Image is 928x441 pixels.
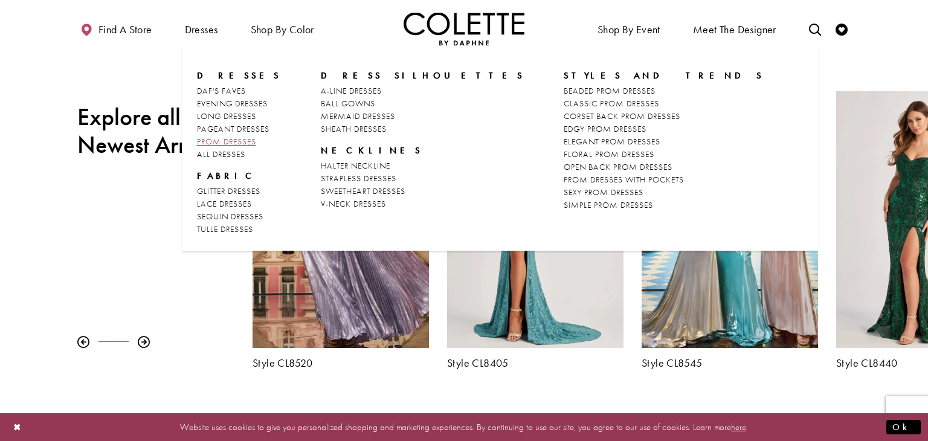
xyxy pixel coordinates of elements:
a: MERMAID DRESSES [321,110,524,123]
span: STRAPLESS DRESSES [321,173,396,184]
a: V-NECK DRESSES [321,198,524,210]
a: DAF'S FAVES [197,85,282,97]
a: BEADED PROM DRESSES [564,85,764,97]
span: FABRIC [197,170,282,182]
a: A-LINE DRESSES [321,85,524,97]
span: TULLE DRESSES [197,224,253,234]
a: ELEGANT PROM DRESSES [564,135,764,148]
a: OPEN BACK PROM DRESSES [564,161,764,173]
a: EVENING DRESSES [197,97,282,110]
span: EDGY PROM DRESSES [564,123,646,134]
span: PROM DRESSES [197,136,256,147]
img: Colette by Daphne [404,12,524,45]
a: STRAPLESS DRESSES [321,172,524,185]
a: Toggle search [806,12,824,45]
span: Dresses [182,12,221,45]
a: SHEATH DRESSES [321,123,524,135]
span: ELEGANT PROM DRESSES [564,136,660,147]
p: Website uses cookies to give you personalized shopping and marketing experiences. By continuing t... [87,419,841,435]
span: EVENING DRESSES [197,98,268,109]
a: PAGEANT DRESSES [197,123,282,135]
span: PAGEANT DRESSES [197,123,269,134]
a: GLITTER DRESSES [197,185,282,198]
span: SIMPLE PROM DRESSES [564,199,653,210]
span: Shop by color [248,12,317,45]
button: Submit Dialog [886,419,921,434]
a: BALL GOWNS [321,97,524,110]
span: Shop by color [251,24,314,36]
span: Dresses [197,69,282,82]
span: HALTER NECKLINE [321,160,390,171]
span: FLORAL PROM DRESSES [564,149,654,159]
a: here [731,420,746,433]
span: DRESS SILHOUETTES [321,69,524,82]
a: FLORAL PROM DRESSES [564,148,764,161]
span: SHEATH DRESSES [321,123,387,134]
span: Find a store [98,24,152,36]
a: Style CL8545 [642,357,818,369]
span: STYLES AND TRENDS [564,69,764,82]
span: DAF'S FAVES [197,85,246,96]
a: Check Wishlist [833,12,851,45]
a: LACE DRESSES [197,198,282,210]
span: Meet the designer [693,24,776,36]
a: Style CL8520 [253,357,429,369]
span: SWEETHEART DRESSES [321,185,405,196]
span: LONG DRESSES [197,111,256,121]
a: Meet the designer [690,12,779,45]
a: EDGY PROM DRESSES [564,123,764,135]
span: Dresses [185,24,218,36]
span: OPEN BACK PROM DRESSES [564,161,672,172]
span: SEXY PROM DRESSES [564,187,643,198]
span: BEADED PROM DRESSES [564,85,656,96]
span: MERMAID DRESSES [321,111,395,121]
a: Style CL8405 [447,357,623,369]
a: CORSET BACK PROM DRESSES [564,110,764,123]
span: Shop By Event [594,12,663,45]
a: SIMPLE PROM DRESSES [564,199,764,211]
span: ALL DRESSES [197,149,245,159]
span: FABRIC [197,170,257,182]
span: NECKLINES [321,144,422,156]
button: Close Dialog [7,416,28,437]
a: SEQUIN DRESSES [197,210,282,223]
a: ALL DRESSES [197,148,282,161]
span: PROM DRESSES WITH POCKETS [564,174,684,185]
span: A-LINE DRESSES [321,85,382,96]
a: PROM DRESSES [197,135,282,148]
span: CORSET BACK PROM DRESSES [564,111,680,121]
a: LONG DRESSES [197,110,282,123]
a: CLASSIC PROM DRESSES [564,97,764,110]
a: PROM DRESSES WITH POCKETS [564,173,764,186]
a: SEXY PROM DRESSES [564,186,764,199]
h2: Explore all the Newest Arrivals [77,103,234,159]
span: BALL GOWNS [321,98,375,109]
span: V-NECK DRESSES [321,198,386,209]
span: LACE DRESSES [197,198,252,209]
span: GLITTER DRESSES [197,185,260,196]
a: HALTER NECKLINE [321,159,524,172]
a: TULLE DRESSES [197,223,282,236]
span: Shop By Event [598,24,660,36]
span: CLASSIC PROM DRESSES [564,98,659,109]
a: Find a store [77,12,155,45]
span: NECKLINES [321,144,524,156]
span: SEQUIN DRESSES [197,211,263,222]
a: SWEETHEART DRESSES [321,185,524,198]
a: Visit Home Page [404,12,524,45]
